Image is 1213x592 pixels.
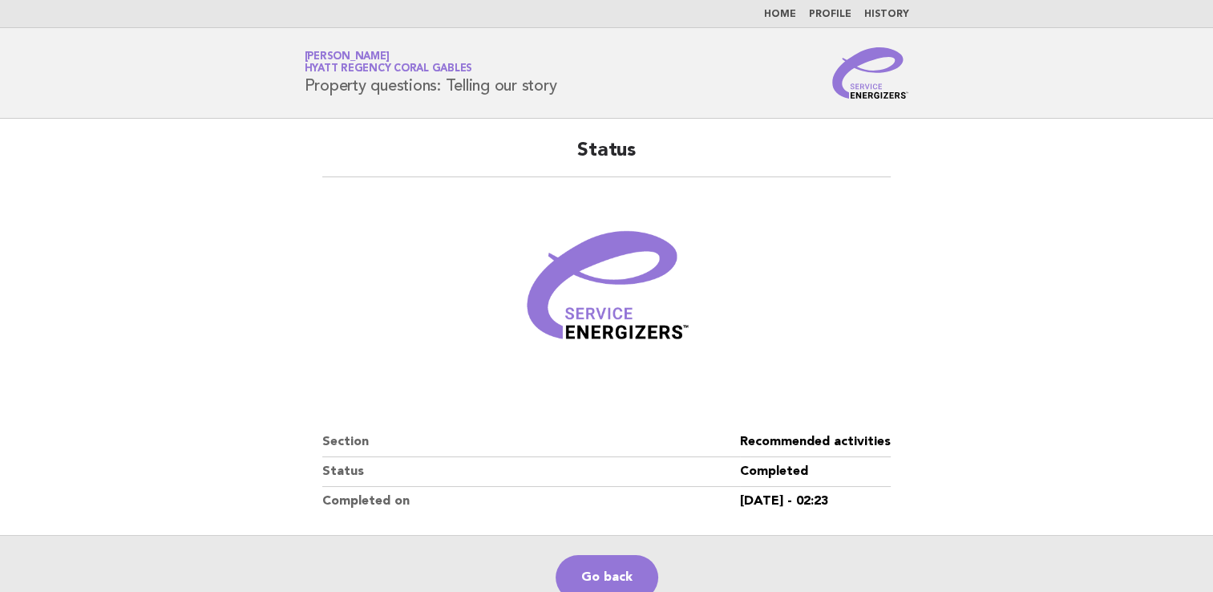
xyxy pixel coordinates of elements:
[305,51,473,74] a: [PERSON_NAME]Hyatt Regency Coral Gables
[740,428,891,457] dd: Recommended activities
[764,10,796,19] a: Home
[305,64,473,75] span: Hyatt Regency Coral Gables
[864,10,909,19] a: History
[322,457,740,487] dt: Status
[832,47,909,99] img: Service Energizers
[322,487,740,516] dt: Completed on
[740,487,891,516] dd: [DATE] - 02:23
[322,428,740,457] dt: Section
[740,457,891,487] dd: Completed
[511,197,703,389] img: Verified
[305,52,557,94] h1: Property questions: Telling our story
[322,138,891,177] h2: Status
[809,10,851,19] a: Profile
